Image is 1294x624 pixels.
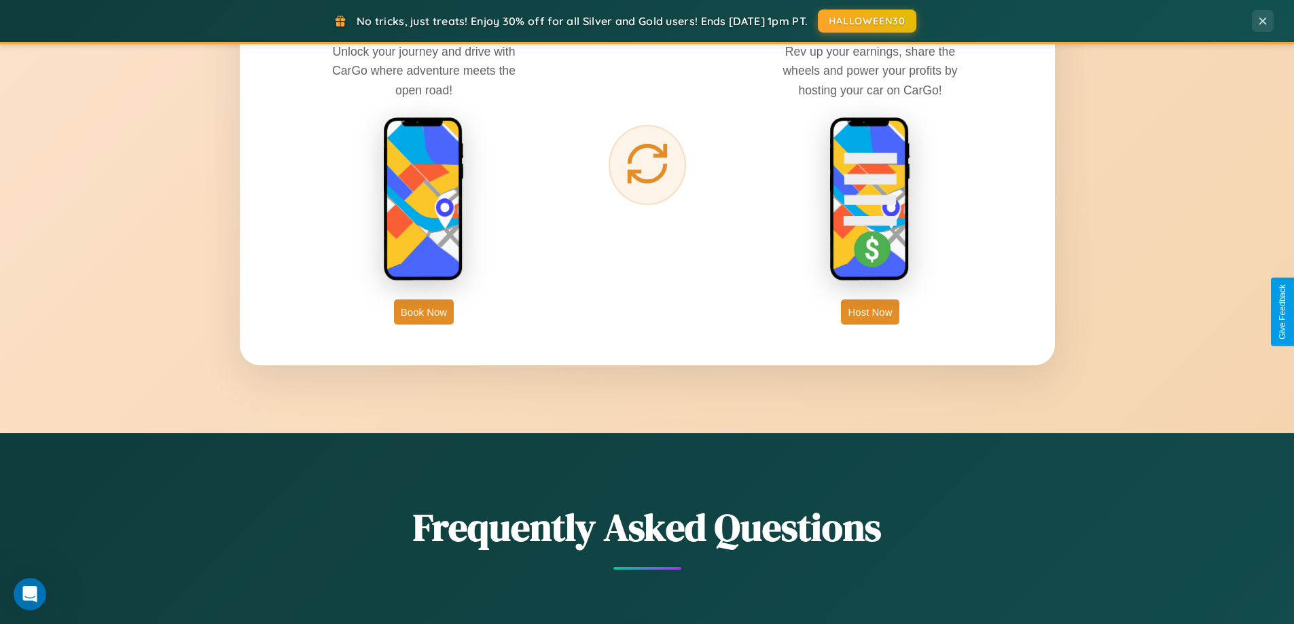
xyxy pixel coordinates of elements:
h2: Frequently Asked Questions [240,501,1055,553]
button: Host Now [841,299,899,325]
p: Rev up your earnings, share the wheels and power your profits by hosting your car on CarGo! [768,42,972,99]
button: Book Now [394,299,454,325]
span: No tricks, just treats! Enjoy 30% off for all Silver and Gold users! Ends [DATE] 1pm PT. [357,14,808,28]
img: rent phone [383,117,465,282]
iframe: Intercom live chat [14,578,46,610]
p: Unlock your journey and drive with CarGo where adventure meets the open road! [322,42,526,99]
div: Give Feedback [1278,285,1287,339]
button: HALLOWEEN30 [818,10,916,33]
img: host phone [829,117,911,282]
